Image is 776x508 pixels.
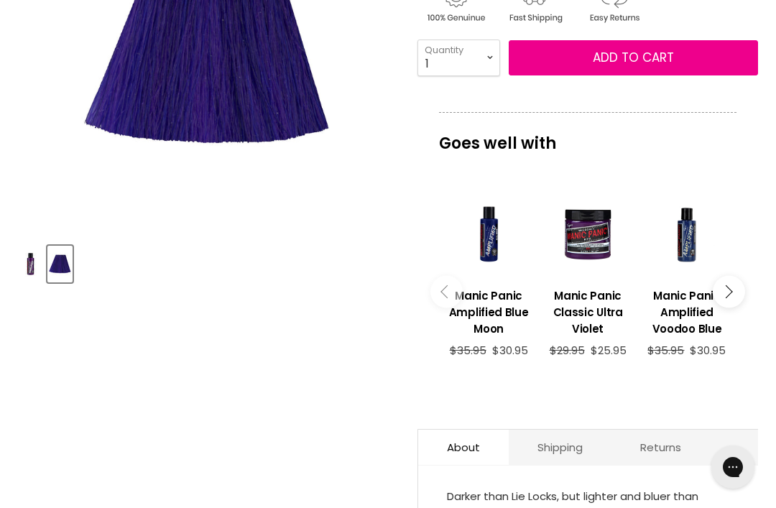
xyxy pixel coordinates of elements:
[690,343,726,358] span: $30.95
[47,246,73,282] button: Manic Panic Amplified Ultra Violet
[18,246,43,282] button: Manic Panic Amplified Ultra Violet
[509,430,611,465] a: Shipping
[704,440,762,494] iframe: Gorgias live chat messenger
[645,277,729,344] a: View product:Manic Panic Amplified Voodoo Blue
[446,287,531,337] h3: Manic Panic Amplified Blue Moon
[591,343,627,358] span: $25.95
[446,277,531,344] a: View product:Manic Panic Amplified Blue Moon
[647,343,684,358] span: $35.95
[450,343,486,358] span: $35.95
[550,343,585,358] span: $29.95
[16,241,401,282] div: Product thumbnails
[492,343,528,358] span: $30.95
[611,430,710,465] a: Returns
[509,40,758,76] button: Add to cart
[545,277,630,344] a: View product:Manic Panic Classic Ultra Violet
[439,112,736,160] p: Goes well with
[49,247,71,281] img: Manic Panic Amplified Ultra Violet
[19,247,42,281] img: Manic Panic Amplified Ultra Violet
[545,287,630,337] h3: Manic Panic Classic Ultra Violet
[593,49,674,66] span: Add to cart
[418,430,509,465] a: About
[417,40,500,75] select: Quantity
[645,287,729,337] h3: Manic Panic Amplified Voodoo Blue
